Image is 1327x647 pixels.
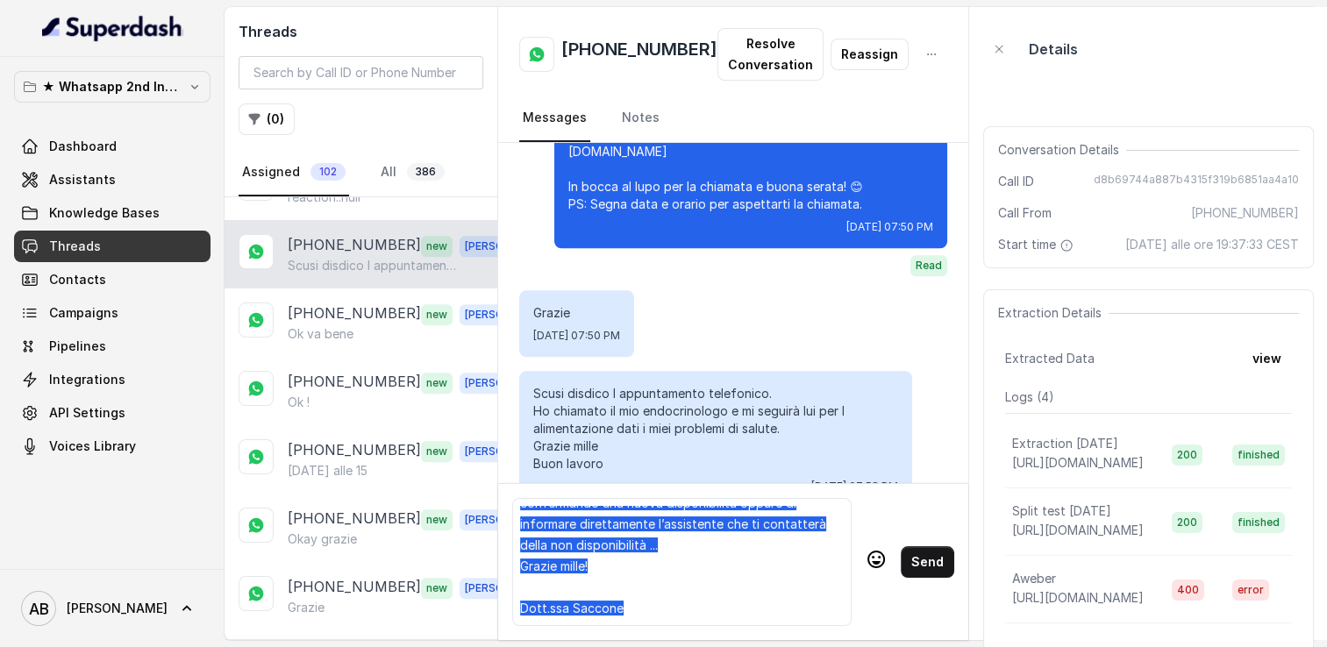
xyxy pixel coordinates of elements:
span: Call ID [998,173,1034,190]
p: Ok va bene [288,325,353,343]
input: Search by Call ID or Phone Number [239,56,483,89]
a: Voices Library [14,430,210,462]
p: [PHONE_NUMBER] [288,439,421,462]
span: new [421,373,453,394]
p: Aweber [1012,570,1056,587]
span: [DATE] 07:50 PM [846,220,933,234]
span: finished [1232,444,1285,466]
p: [PHONE_NUMBER] [288,302,421,325]
span: new [421,236,453,257]
a: Notes [618,95,663,142]
button: Send [901,546,954,578]
p: Scusi disdico l appuntamento telefonico. Ho chiamato il mio endocrinologo e mi seguirà lui per l ... [533,385,898,473]
span: Voices Library [49,437,136,455]
h2: [PHONE_NUMBER] [561,37,717,72]
a: Integrations [14,364,210,395]
button: ★ Whatsapp 2nd Inbound BM5 [14,71,210,103]
span: 400 [1172,579,1204,601]
span: Read [910,255,947,276]
a: Assistants [14,164,210,196]
p: [PHONE_NUMBER] [288,371,421,394]
p: Logs ( 4 ) [1005,388,1292,406]
p: [PHONE_NUMBER] [288,508,421,530]
nav: Tabs [239,149,483,196]
span: Start time [998,236,1077,253]
a: Contacts [14,264,210,295]
button: Reassign [831,39,909,70]
span: API Settings [49,404,125,422]
span: [DATE] alle ore 19:37:33 CEST [1125,236,1299,253]
a: Knowledge Bases [14,197,210,229]
span: new [421,578,453,599]
p: Scusi disdico l appuntamento telefonico. Ho chiamato il mio endocrinologo e mi seguirà lui per l ... [288,257,456,274]
span: [URL][DOMAIN_NAME] [1012,590,1144,605]
h2: Threads [239,21,483,42]
span: 102 [310,163,346,181]
a: Pipelines [14,331,210,362]
p: Ok ! [288,394,310,411]
span: Dashboard [49,138,117,155]
span: [URL][DOMAIN_NAME] [1012,523,1144,537]
span: [PERSON_NAME] [460,441,558,462]
span: [PERSON_NAME] [67,600,168,617]
span: [PERSON_NAME] [460,304,558,325]
a: API Settings [14,397,210,429]
a: Threads [14,231,210,262]
span: [PERSON_NAME] [460,509,558,530]
a: Dashboard [14,131,210,162]
a: [PERSON_NAME] [14,584,210,633]
p: Grazie [533,304,620,322]
p: Extraction [DATE] [1012,435,1118,452]
p: Details [1029,39,1078,60]
a: All386 [377,149,448,196]
p: [PHONE_NUMBER] [288,234,421,257]
text: AB [29,600,49,618]
span: new [421,509,453,530]
span: [DATE] 07:50 PM [533,329,620,343]
p: Split test [DATE] [1012,502,1111,520]
span: Extraction Details [998,304,1109,322]
img: light.svg [42,14,183,42]
p: reaction::null [288,188,360,206]
span: Contacts [49,271,106,288]
span: [DATE] 07:58 PM [811,480,898,494]
button: Resolve Conversation [717,28,824,81]
span: Call From [998,204,1052,222]
span: Knowledge Bases [49,204,160,222]
span: new [421,441,453,462]
p: [PHONE_NUMBER] [288,576,421,599]
span: 200 [1172,512,1202,533]
span: [PERSON_NAME] [460,578,558,599]
a: Messages [519,95,590,142]
span: finished [1232,512,1285,533]
span: Integrations [49,371,125,388]
span: Campaigns [49,304,118,322]
span: error [1232,579,1269,601]
span: Assistants [49,171,116,188]
nav: Tabs [519,95,947,142]
span: Conversation Details [998,141,1126,159]
a: Assigned102 [239,149,349,196]
span: new [421,304,453,325]
span: Extracted Data [1005,350,1095,367]
span: d8b69744a887b4315f319b6851aa4a10 [1094,173,1299,190]
button: (0) [239,103,295,135]
a: Campaigns [14,297,210,329]
span: [URL][DOMAIN_NAME] [1012,455,1144,470]
p: [DATE] alle 15 [288,462,367,480]
p: ★ Whatsapp 2nd Inbound BM5 [42,76,182,97]
p: Grazie [288,599,325,616]
span: 200 [1172,444,1202,466]
span: 386 [407,163,445,181]
span: [PERSON_NAME] [460,373,558,394]
span: Threads [49,238,101,255]
span: [PHONE_NUMBER] [1191,204,1299,222]
button: view [1242,343,1292,374]
p: Okay grazie [288,530,357,548]
span: [PERSON_NAME] [460,236,558,257]
span: Pipelines [49,338,106,355]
